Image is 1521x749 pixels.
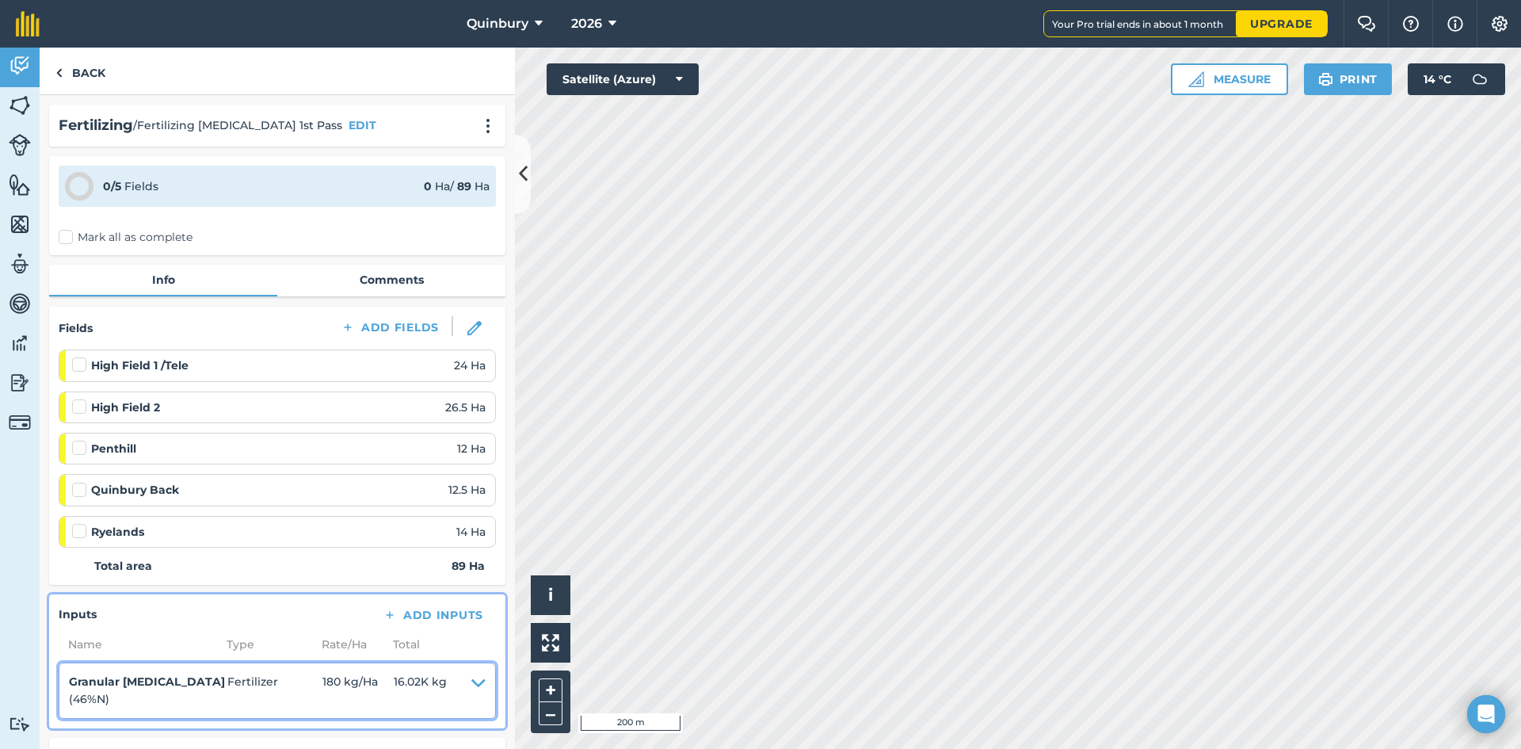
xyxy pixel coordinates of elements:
[467,14,528,33] span: Quinbury
[94,557,152,575] strong: Total area
[542,634,559,652] img: Four arrows, one pointing top left, one top right, one bottom right and the last bottom left
[91,523,144,541] strong: Ryelands
[1357,16,1376,32] img: Two speech bubbles overlapping with the left bubble in the forefront
[69,690,227,708] p: ( 46 % N )
[1490,16,1509,32] img: A cog icon
[1424,63,1451,95] span: 14 ° C
[456,523,486,541] span: 14 Ha
[394,673,447,709] span: 16.02K kg
[59,114,133,137] h2: Fertilizing
[1401,16,1420,32] img: A question mark icon
[59,636,217,653] span: Name
[91,357,189,374] strong: High Field 1 /Tele
[9,371,31,395] img: svg+xml;base64,PD94bWwgdmVyc2lvbj0iMS4wIiBlbmNvZGluZz0idXRmLTgiPz4KPCEtLSBHZW5lcmF0b3I6IEFkb2JlIE...
[1188,71,1204,87] img: Ruler icon
[9,411,31,434] img: svg+xml;base64,PD94bWwgdmVyc2lvbj0iMS4wIiBlbmNvZGluZz0idXRmLTgiPz4KPCEtLSBHZW5lcmF0b3I6IEFkb2JlIE...
[539,702,562,725] button: –
[9,292,31,315] img: svg+xml;base64,PD94bWwgdmVyc2lvbj0iMS4wIiBlbmNvZGluZz0idXRmLTgiPz4KPCEtLSBHZW5lcmF0b3I6IEFkb2JlIE...
[445,399,486,416] span: 26.5 Ha
[69,673,486,709] summary: Granular [MEDICAL_DATA](46%N)Fertilizer180 kg/Ha16.02K kg
[539,678,562,702] button: +
[1447,14,1463,33] img: svg+xml;base64,PHN2ZyB4bWxucz0iaHR0cDovL3d3dy53My5vcmcvMjAwMC9zdmciIHdpZHRoPSIxNyIgaGVpZ2h0PSIxNy...
[1304,63,1393,95] button: Print
[383,636,420,653] span: Total
[9,94,31,117] img: svg+xml;base64,PHN2ZyB4bWxucz0iaHR0cDovL3d3dy53My5vcmcvMjAwMC9zdmciIHdpZHRoPSI1NiIgaGVpZ2h0PSI2MC...
[1052,18,1236,30] span: Your Pro trial ends in about 1 month
[16,11,40,36] img: fieldmargin Logo
[103,178,158,195] div: Fields
[227,673,322,709] span: Fertilizer
[91,440,136,457] strong: Penthill
[91,481,179,499] strong: Quinbury Back
[103,179,121,193] strong: 0 / 5
[1236,11,1327,36] a: Upgrade
[9,252,31,276] img: svg+xml;base64,PD94bWwgdmVyc2lvbj0iMS4wIiBlbmNvZGluZz0idXRmLTgiPz4KPCEtLSBHZW5lcmF0b3I6IEFkb2JlIE...
[9,717,31,732] img: svg+xml;base64,PD94bWwgdmVyc2lvbj0iMS4wIiBlbmNvZGluZz0idXRmLTgiPz4KPCEtLSBHZW5lcmF0b3I6IEFkb2JlIE...
[467,321,482,335] img: svg+xml;base64,PHN2ZyB3aWR0aD0iMTgiIGhlaWdodD0iMTgiIHZpZXdCb3g9IjAgMCAxOCAxOCIgZmlsbD0ibm9uZSIgeG...
[1408,63,1505,95] button: 14 °C
[59,229,193,246] label: Mark all as complete
[478,118,497,134] img: svg+xml;base64,PHN2ZyB4bWxucz0iaHR0cDovL3d3dy53My5vcmcvMjAwMC9zdmciIHdpZHRoPSIyMCIgaGVpZ2h0PSIyNC...
[40,48,121,94] a: Back
[547,63,699,95] button: Satellite (Azure)
[454,357,486,374] span: 24 Ha
[9,54,31,78] img: svg+xml;base64,PD94bWwgdmVyc2lvbj0iMS4wIiBlbmNvZGluZz0idXRmLTgiPz4KPCEtLSBHZW5lcmF0b3I6IEFkb2JlIE...
[322,673,394,709] span: 180 kg / Ha
[59,319,93,337] h4: Fields
[1318,70,1333,89] img: svg+xml;base64,PHN2ZyB4bWxucz0iaHR0cDovL3d3dy53My5vcmcvMjAwMC9zdmciIHdpZHRoPSIxOSIgaGVpZ2h0PSIyNC...
[133,117,342,134] span: / Fertilizing [MEDICAL_DATA] 1st Pass
[49,265,277,295] a: Info
[9,331,31,355] img: svg+xml;base64,PD94bWwgdmVyc2lvbj0iMS4wIiBlbmNvZGluZz0idXRmLTgiPz4KPCEtLSBHZW5lcmF0b3I6IEFkb2JlIE...
[571,14,602,33] span: 2026
[448,481,486,499] span: 12.5 Ha
[9,173,31,197] img: svg+xml;base64,PHN2ZyB4bWxucz0iaHR0cDovL3d3dy53My5vcmcvMjAwMC9zdmciIHdpZHRoPSI1NiIgaGVpZ2h0PSI2MC...
[9,134,31,156] img: svg+xml;base64,PD94bWwgdmVyc2lvbj0iMS4wIiBlbmNvZGluZz0idXRmLTgiPz4KPCEtLSBHZW5lcmF0b3I6IEFkb2JlIE...
[312,636,383,653] span: Rate/ Ha
[457,179,471,193] strong: 89
[531,575,570,615] button: i
[1171,63,1288,95] button: Measure
[548,585,553,605] span: i
[424,178,490,195] div: Ha / Ha
[424,179,432,193] strong: 0
[59,606,97,623] h4: Inputs
[1464,63,1496,95] img: svg+xml;base64,PD94bWwgdmVyc2lvbj0iMS4wIiBlbmNvZGluZz0idXRmLTgiPz4KPCEtLSBHZW5lcmF0b3I6IEFkb2JlIE...
[1467,695,1505,733] div: Open Intercom Messenger
[349,117,376,134] button: EDIT
[452,557,485,575] strong: 89 Ha
[277,265,505,295] a: Comments
[370,604,496,626] button: Add Inputs
[55,63,63,82] img: svg+xml;base64,PHN2ZyB4bWxucz0iaHR0cDovL3d3dy53My5vcmcvMjAwMC9zdmciIHdpZHRoPSI5IiBoZWlnaHQ9IjI0Ii...
[91,399,160,416] strong: High Field 2
[457,440,486,457] span: 12 Ha
[9,212,31,236] img: svg+xml;base64,PHN2ZyB4bWxucz0iaHR0cDovL3d3dy53My5vcmcvMjAwMC9zdmciIHdpZHRoPSI1NiIgaGVpZ2h0PSI2MC...
[217,636,312,653] span: Type
[328,316,452,338] button: Add Fields
[69,673,227,690] h4: Granular [MEDICAL_DATA]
